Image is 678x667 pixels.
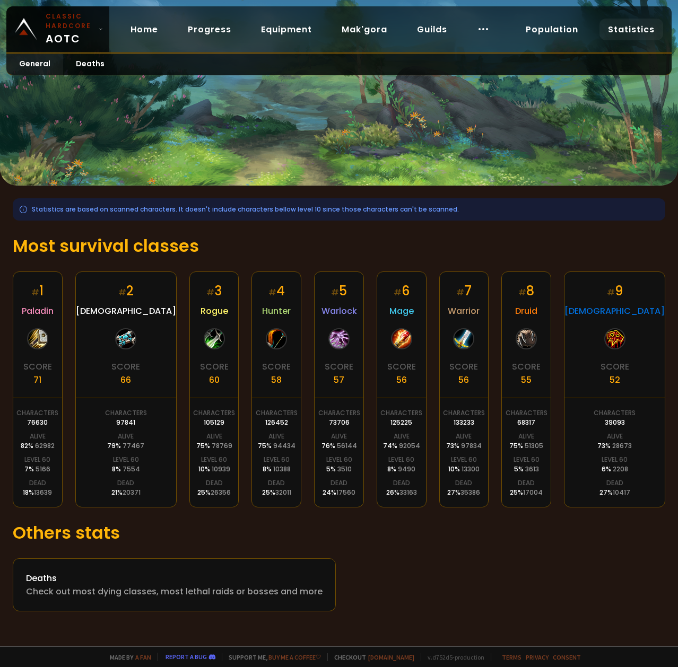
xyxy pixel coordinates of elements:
span: v. d752d5 - production [421,653,484,661]
span: 3510 [337,464,352,473]
div: 10 % [198,464,230,474]
div: 27 % [447,488,480,497]
a: Population [517,19,587,40]
div: 76630 [27,418,48,427]
div: 9 [607,282,623,300]
div: 105129 [204,418,224,427]
div: 21 % [111,488,141,497]
div: Level 60 [388,455,414,464]
div: 97841 [116,418,135,427]
span: 17004 [523,488,543,497]
span: Checkout [327,653,414,661]
span: 7554 [123,464,140,473]
small: Classic Hardcore [46,12,94,31]
small: # [607,286,615,299]
span: Warlock [321,304,357,318]
div: Level 60 [514,455,540,464]
div: 73706 [329,418,350,427]
span: 17560 [336,488,355,497]
div: 60 [209,373,220,387]
div: 75 % [258,441,295,451]
div: Level 60 [24,455,50,464]
div: Score [111,360,140,373]
span: Made by [103,653,151,661]
span: Support me, [222,653,321,661]
div: Level 60 [264,455,290,464]
span: Warrior [448,304,480,318]
div: 27 % [599,488,630,497]
span: 56144 [337,441,357,450]
small: # [268,286,276,299]
span: 28673 [612,441,632,450]
span: 35386 [460,488,480,497]
small: # [518,286,526,299]
div: 133233 [454,418,474,427]
div: Score [325,360,353,373]
small: # [394,286,402,299]
div: Level 60 [451,455,477,464]
span: 32011 [275,488,291,497]
a: a fan [135,653,151,661]
span: 92054 [399,441,420,450]
div: Level 60 [326,455,352,464]
div: Alive [394,432,410,441]
div: 125225 [390,418,412,427]
div: 5 % [326,464,352,474]
a: Buy me a coffee [268,653,321,661]
span: 10417 [613,488,630,497]
a: Guilds [408,19,456,40]
div: Dead [29,478,46,488]
span: Druid [515,304,537,318]
div: Characters [193,408,235,418]
div: Characters [506,408,547,418]
div: 56 [458,373,469,387]
div: 25 % [510,488,543,497]
div: 39093 [605,418,625,427]
a: Home [122,19,167,40]
a: Progress [179,19,240,40]
a: Terms [502,653,521,661]
span: 33163 [399,488,417,497]
div: 25 % [197,488,231,497]
a: Statistics [599,19,663,40]
span: 20371 [123,488,141,497]
small: # [31,286,39,299]
span: 3613 [525,464,539,473]
div: Score [387,360,416,373]
span: [DEMOGRAPHIC_DATA] [564,304,665,318]
span: 2208 [613,464,628,473]
div: Level 60 [113,455,139,464]
div: 25 % [262,488,291,497]
div: Level 60 [602,455,628,464]
span: 78769 [212,441,232,450]
a: Privacy [526,653,549,661]
div: Alive [331,432,347,441]
div: Alive [518,432,534,441]
div: Characters [105,408,147,418]
div: 56 [396,373,407,387]
div: Dead [331,478,347,488]
span: 13300 [462,464,480,473]
div: 7 [456,282,472,300]
div: Score [449,360,478,373]
a: Report a bug [166,653,207,661]
div: 6 [394,282,410,300]
span: Rogue [201,304,228,318]
div: 8 % [387,464,415,474]
div: 8 % [112,464,140,474]
div: 75 % [196,441,232,451]
div: 68317 [517,418,535,427]
div: 74 % [383,441,420,451]
div: Score [23,360,52,373]
span: 26356 [211,488,231,497]
div: 10 % [448,464,480,474]
a: General [6,54,63,75]
div: Alive [268,432,284,441]
div: Characters [443,408,485,418]
span: [DEMOGRAPHIC_DATA] [76,304,176,318]
div: Characters [594,408,636,418]
div: 55 [521,373,532,387]
div: Dead [455,478,472,488]
div: Dead [518,478,535,488]
div: 76 % [321,441,357,451]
